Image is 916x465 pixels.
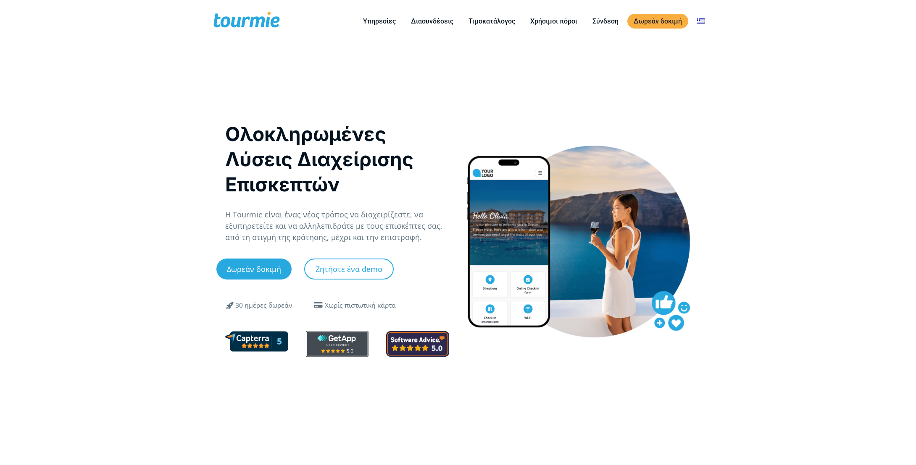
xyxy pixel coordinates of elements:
p: Η Tourmie είναι ένας νέος τρόπος να διαχειρίζεστε, να εξυπηρετείτε και να αλληλεπιδράτε με τους ε... [225,209,449,243]
span:  [311,302,325,308]
a: Δωρεάν δοκιμή [216,259,292,280]
h1: Ολοκληρωμένες Λύσεις Διαχείρισης Επισκεπτών [225,121,449,197]
a: Διασυνδέσεις [405,16,460,26]
a: Σύνδεση [586,16,625,26]
a: Τιμοκατάλογος [462,16,521,26]
a: Υπηρεσίες [357,16,402,26]
a: Χρήσιμοι πόροι [524,16,584,26]
a: Αλλαγή σε [691,16,711,26]
a: Δωρεάν δοκιμή [627,14,688,29]
div: Χωρίς πιστωτική κάρτα [325,300,396,311]
span:  [220,300,240,310]
a: Ζητήστε ένα demo [304,259,394,280]
div: 30 ημέρες δωρεάν [235,300,292,311]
